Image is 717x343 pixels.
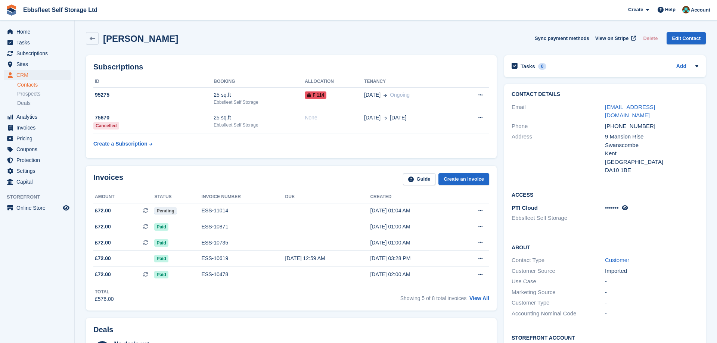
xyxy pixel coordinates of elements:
[20,4,100,16] a: Ebbsfleet Self Storage Ltd
[16,203,61,213] span: Online Store
[512,267,605,275] div: Customer Source
[512,103,605,120] div: Email
[4,70,71,80] a: menu
[4,144,71,155] a: menu
[4,133,71,144] a: menu
[4,122,71,133] a: menu
[691,6,710,14] span: Account
[17,90,40,97] span: Prospects
[16,177,61,187] span: Capital
[16,70,61,80] span: CRM
[605,299,698,307] div: -
[512,243,698,251] h2: About
[154,239,168,247] span: Paid
[676,62,686,71] a: Add
[202,207,285,215] div: ESS-11014
[512,132,605,175] div: Address
[95,207,111,215] span: £72.00
[605,205,619,211] span: •••••••
[370,271,456,278] div: [DATE] 02:00 AM
[605,166,698,175] div: DA10 1BE
[16,133,61,144] span: Pricing
[93,76,214,88] th: ID
[95,289,114,295] div: Total
[665,6,676,13] span: Help
[390,92,410,98] span: Ongoing
[93,140,148,148] div: Create a Subscription
[93,191,154,203] th: Amount
[214,114,305,122] div: 25 sq.ft
[512,122,605,131] div: Phone
[4,155,71,165] a: menu
[4,203,71,213] a: menu
[592,32,637,44] a: View on Stripe
[95,271,111,278] span: £72.00
[202,255,285,262] div: ESS-10619
[16,112,61,122] span: Analytics
[605,149,698,158] div: Kent
[538,63,547,70] div: 0
[605,132,698,141] div: 9 Mansion Rise
[400,295,466,301] span: Showing 5 of 8 total invoices
[605,277,698,286] div: -
[16,166,61,176] span: Settings
[370,239,456,247] div: [DATE] 01:00 AM
[469,295,489,301] a: View All
[605,158,698,166] div: [GEOGRAPHIC_DATA]
[605,309,698,318] div: -
[202,191,285,203] th: Invoice number
[202,223,285,231] div: ESS-10871
[285,255,370,262] div: [DATE] 12:59 AM
[214,122,305,128] div: Ebbsfleet Self Storage
[364,76,457,88] th: Tenancy
[4,48,71,59] a: menu
[95,295,114,303] div: £576.00
[305,76,364,88] th: Allocation
[17,99,71,107] a: Deals
[370,223,456,231] div: [DATE] 01:00 AM
[4,59,71,69] a: menu
[4,166,71,176] a: menu
[512,309,605,318] div: Accounting Nominal Code
[16,122,61,133] span: Invoices
[214,76,305,88] th: Booking
[202,271,285,278] div: ESS-10478
[535,32,589,44] button: Sync payment methods
[667,32,706,44] a: Edit Contact
[6,4,17,16] img: stora-icon-8386f47178a22dfd0bd8f6a31ec36ba5ce8667c1dd55bd0f319d3a0aa187defe.svg
[16,26,61,37] span: Home
[403,173,436,185] a: Guide
[17,81,71,88] a: Contacts
[95,223,111,231] span: £72.00
[16,48,61,59] span: Subscriptions
[370,255,456,262] div: [DATE] 03:28 PM
[16,37,61,48] span: Tasks
[512,191,698,198] h2: Access
[103,34,178,44] h2: [PERSON_NAME]
[305,91,326,99] span: F 114
[93,325,113,334] h2: Deals
[17,100,31,107] span: Deals
[4,26,71,37] a: menu
[370,191,456,203] th: Created
[154,255,168,262] span: Paid
[605,141,698,150] div: Swanscombe
[512,288,605,297] div: Marketing Source
[364,91,381,99] span: [DATE]
[16,59,61,69] span: Sites
[4,112,71,122] a: menu
[512,205,538,211] span: PTI Cloud
[16,155,61,165] span: Protection
[16,144,61,155] span: Coupons
[214,99,305,106] div: Ebbsfleet Self Storage
[154,223,168,231] span: Paid
[4,177,71,187] a: menu
[438,173,489,185] a: Create an Invoice
[364,114,381,122] span: [DATE]
[95,255,111,262] span: £72.00
[605,288,698,297] div: -
[640,32,661,44] button: Delete
[605,257,629,263] a: Customer
[93,122,119,130] div: Cancelled
[595,35,628,42] span: View on Stripe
